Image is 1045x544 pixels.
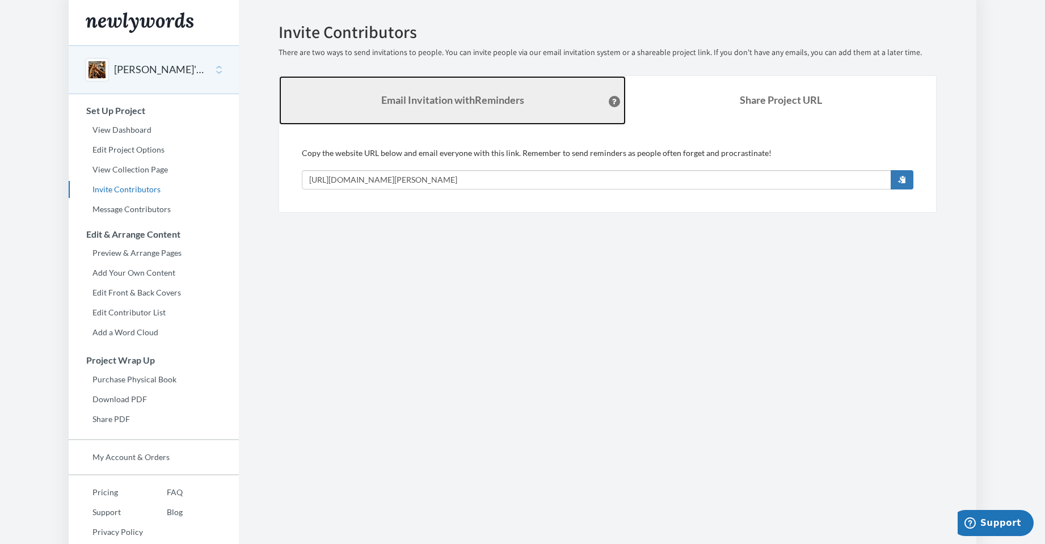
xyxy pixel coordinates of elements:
a: Edit Project Options [69,141,239,158]
h2: Invite Contributors [279,23,937,41]
div: Copy the website URL below and email everyone with this link. Remember to send reminders as peopl... [302,147,913,189]
a: Add Your Own Content [69,264,239,281]
a: Message Contributors [69,201,239,218]
a: Edit Front & Back Covers [69,284,239,301]
button: [PERSON_NAME]'s 50th bday! [114,62,206,77]
a: Blog [143,504,183,521]
h3: Set Up Project [69,106,239,116]
a: Preview & Arrange Pages [69,244,239,262]
a: Support [69,504,143,521]
a: Invite Contributors [69,181,239,198]
a: Share PDF [69,411,239,428]
iframe: Opens a widget where you can chat to one of our agents [958,510,1034,538]
img: Newlywords logo [86,12,193,33]
a: View Dashboard [69,121,239,138]
a: FAQ [143,484,183,501]
a: Add a Word Cloud [69,324,239,341]
h3: Edit & Arrange Content [69,229,239,239]
a: Edit Contributor List [69,304,239,321]
a: Pricing [69,484,143,501]
h3: Project Wrap Up [69,355,239,365]
p: There are two ways to send invitations to people. You can invite people via our email invitation ... [279,47,937,58]
a: Privacy Policy [69,524,143,541]
a: Download PDF [69,391,239,408]
a: View Collection Page [69,161,239,178]
b: Share Project URL [740,94,822,106]
strong: Email Invitation with Reminders [381,94,524,106]
a: My Account & Orders [69,449,239,466]
a: Purchase Physical Book [69,371,239,388]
